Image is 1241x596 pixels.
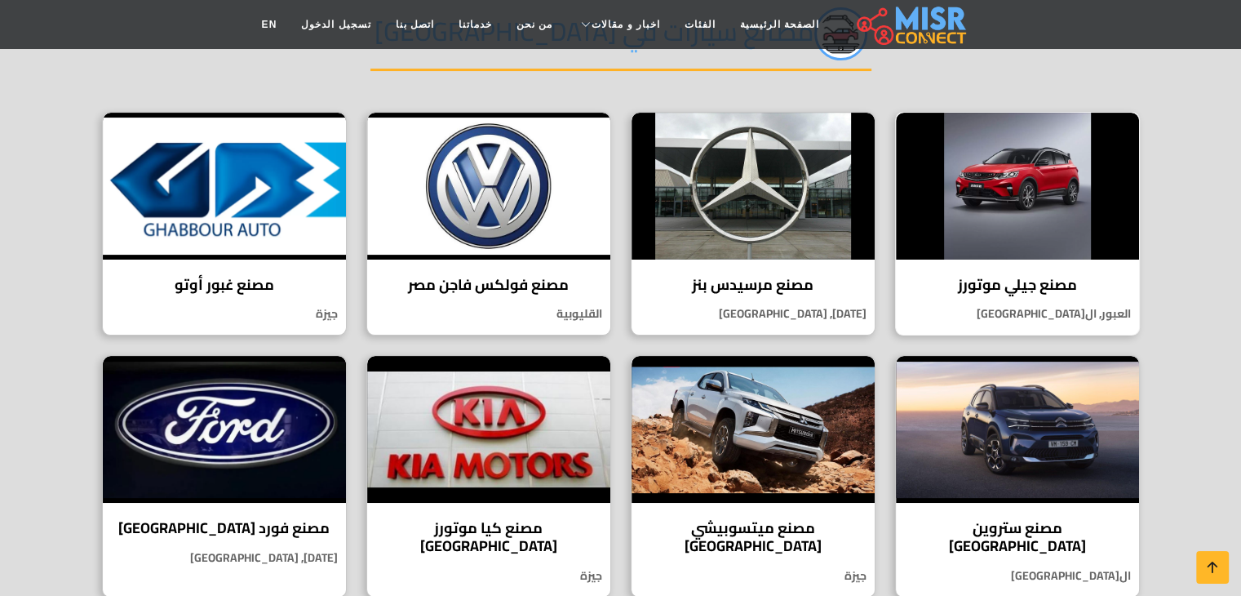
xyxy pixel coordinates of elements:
a: مصنع غبور أوتو مصنع غبور أوتو جيزة [92,112,357,336]
p: جيزة [632,567,875,585]
a: تسجيل الدخول [289,9,383,40]
a: EN [250,9,290,40]
a: خدماتنا [446,9,504,40]
img: مصنع ستروين مصر [896,356,1139,503]
img: مصنع مرسيدس بنز [632,113,875,260]
p: جيزة [103,305,346,322]
a: مصنع جيلي موتورز مصنع جيلي موتورز العبور, ال[GEOGRAPHIC_DATA] [885,112,1150,336]
h4: مصنع فولكس فاجن مصر [379,276,598,294]
a: اتصل بنا [383,9,446,40]
a: اخبار و مقالات [565,9,672,40]
img: main.misr_connect [857,4,966,45]
p: العبور, ال[GEOGRAPHIC_DATA] [896,305,1139,322]
img: مصنع فولكس فاجن مصر [367,113,610,260]
h4: مصنع غبور أوتو [115,276,334,294]
img: مصنع جيلي موتورز [896,113,1139,260]
h4: مصنع ستروين [GEOGRAPHIC_DATA] [908,519,1127,554]
a: مصنع فولكس فاجن مصر مصنع فولكس فاجن مصر القليوبية [357,112,621,336]
img: مصنع ميتسوبيشي مصر [632,356,875,503]
a: مصنع مرسيدس بنز مصنع مرسيدس بنز [DATE], [GEOGRAPHIC_DATA] [621,112,885,336]
img: مصنع غبور أوتو [103,113,346,260]
h4: مصنع مرسيدس بنز [644,276,862,294]
p: جيزة [367,567,610,585]
a: من نحن [504,9,565,40]
span: اخبار و مقالات [592,17,660,32]
p: [DATE], [GEOGRAPHIC_DATA] [103,549,346,567]
img: مصنع كيا موتورز مصر [367,356,610,503]
img: مصنع فورد مصر [103,356,346,503]
p: القليوبية [367,305,610,322]
a: الفئات [672,9,728,40]
h4: مصنع فورد [GEOGRAPHIC_DATA] [115,519,334,537]
p: ال[GEOGRAPHIC_DATA] [896,567,1139,585]
h4: مصنع كيا موتورز [GEOGRAPHIC_DATA] [379,519,598,554]
p: [DATE], [GEOGRAPHIC_DATA] [632,305,875,322]
a: الصفحة الرئيسية [728,9,831,40]
h4: مصنع جيلي موتورز [908,276,1127,294]
h4: مصنع ميتسوبيشي [GEOGRAPHIC_DATA] [644,519,862,554]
